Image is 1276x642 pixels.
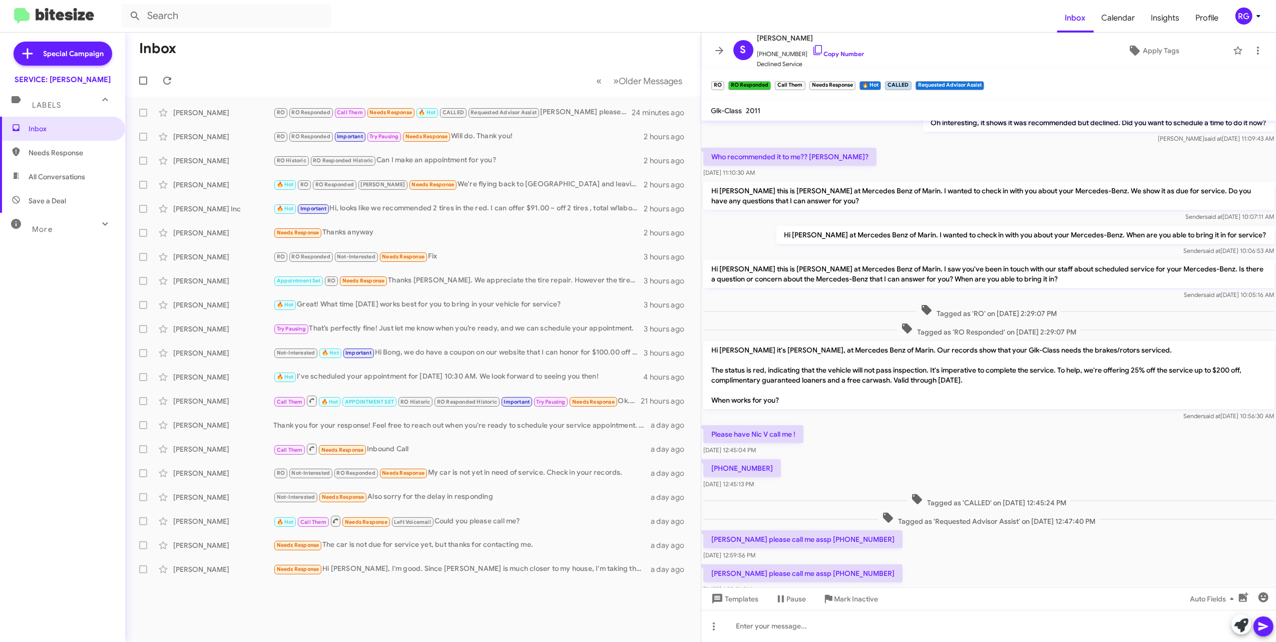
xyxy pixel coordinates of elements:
span: APPOINTMENT SET [345,399,394,405]
span: Not-Interested [277,494,315,500]
span: Not-Interested [277,350,315,356]
div: That’s perfectly fine! Just let me know when you’re ready, and we can schedule your appointment. [273,323,644,335]
div: a day ago [650,564,693,574]
div: Can I make an appointment for you? [273,155,644,166]
div: Hi, looks like we recommended 2 tires in the red. I can offer $91.00 ~ off 2 tires , total w/labo... [273,203,644,214]
span: CALLED [443,109,464,116]
span: Not-Interested [337,253,375,260]
span: RO Responded [337,470,375,476]
a: Copy Number [812,50,865,58]
p: Who recommended it to me?? [PERSON_NAME]? [703,148,877,166]
a: Calendar [1094,4,1143,33]
span: Important [300,205,326,212]
a: Inbox [1057,4,1094,33]
span: Sender [DATE] 10:07:11 AM [1185,213,1274,220]
a: Insights [1143,4,1188,33]
span: Needs Response [369,109,412,116]
span: Call Them [277,447,303,453]
p: Hi [PERSON_NAME] this is [PERSON_NAME] at Mercedes Benz of Marin. I saw you've been in touch with... [703,260,1274,288]
div: [PERSON_NAME] [173,252,273,262]
span: Needs Response [321,447,364,453]
span: 🔥 Hot [321,399,338,405]
span: Important [504,399,530,405]
span: Inbox [29,124,114,134]
div: Thank you for your response! Feel free to reach out when you're ready to schedule your service ap... [273,420,650,430]
button: Mark Inactive [814,590,887,608]
button: Auto Fields [1182,590,1246,608]
span: Needs Response [277,542,319,548]
span: Call Them [337,109,363,116]
small: Requested Advisor Assist [916,81,984,90]
div: Inbound Call [273,443,650,455]
p: [PERSON_NAME] please call me assp [PHONE_NUMBER] [703,564,903,582]
span: Sender [DATE] 10:06:53 AM [1183,247,1274,254]
div: 2 hours ago [644,132,692,142]
small: RO Responded [728,81,771,90]
span: RO [277,470,285,476]
span: Important [345,350,371,356]
button: Templates [701,590,767,608]
span: S [740,42,746,58]
div: 4 hours ago [643,372,692,382]
div: [PERSON_NAME] please call me assp [PHONE_NUMBER] [273,107,633,118]
span: Try Pausing [369,133,398,140]
a: Special Campaign [14,42,112,66]
div: a day ago [650,420,693,430]
p: Hi [PERSON_NAME] it's [PERSON_NAME], at Mercedes Benz of Marin. Our records show that your Glk-Cl... [703,341,1274,409]
span: Special Campaign [44,49,104,59]
span: [DATE] 12:45:04 PM [703,446,756,454]
span: said at [1205,213,1222,220]
span: RO [277,133,285,140]
span: Try Pausing [277,326,306,332]
span: Needs Response [405,133,448,140]
span: Try Pausing [537,399,566,405]
span: Pause [787,590,806,608]
div: [PERSON_NAME] [173,180,273,190]
span: said at [1203,412,1220,420]
div: [PERSON_NAME] [173,156,273,166]
span: 🔥 Hot [277,374,294,380]
button: Pause [767,590,814,608]
span: 🔥 Hot [277,205,294,212]
button: Next [608,71,689,91]
div: [PERSON_NAME] [173,420,273,430]
span: said at [1203,247,1220,254]
h1: Inbox [139,41,176,57]
span: [PERSON_NAME] [757,32,865,44]
span: Apply Tags [1143,42,1179,60]
span: RO Responded [291,253,330,260]
span: said at [1203,291,1221,298]
nav: Page navigation example [591,71,689,91]
span: Sender [DATE] 10:05:16 AM [1184,291,1274,298]
span: RO Historic [400,399,430,405]
span: Templates [709,590,759,608]
p: Hi [PERSON_NAME] this is [PERSON_NAME] at Mercedes Benz of Marin. I wanted to check in with you a... [703,182,1274,210]
p: Please have Nic V call me ! [703,425,803,443]
span: Tagged as 'Requested Advisor Assist' on [DATE] 12:47:40 PM [878,512,1099,526]
span: Needs Response [382,470,424,476]
span: Needs Response [345,519,387,525]
span: RO Responded [291,109,330,116]
span: Mark Inactive [834,590,879,608]
div: a day ago [650,492,693,502]
span: said at [1204,135,1222,142]
div: a day ago [650,444,693,454]
span: Declined Service [757,59,865,69]
span: Appointment Set [277,277,321,284]
span: RO Responded Historic [437,399,497,405]
div: [PERSON_NAME] [173,564,273,574]
span: « [597,75,602,87]
p: Hi [PERSON_NAME] at Mercedes Benz of Marin. I wanted to check in with you about your Mercedes-Ben... [776,226,1274,244]
span: Left Voicemail [394,519,431,525]
span: All Conversations [29,172,85,182]
div: [PERSON_NAME] Inc [173,204,273,214]
span: Important [337,133,363,140]
span: [DATE] 11:10:30 AM [703,169,755,176]
span: Not-Interested [291,470,330,476]
div: 3 hours ago [644,252,692,262]
span: 🔥 Hot [277,301,294,308]
span: [DATE] 1:20:01 PM [703,585,752,593]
